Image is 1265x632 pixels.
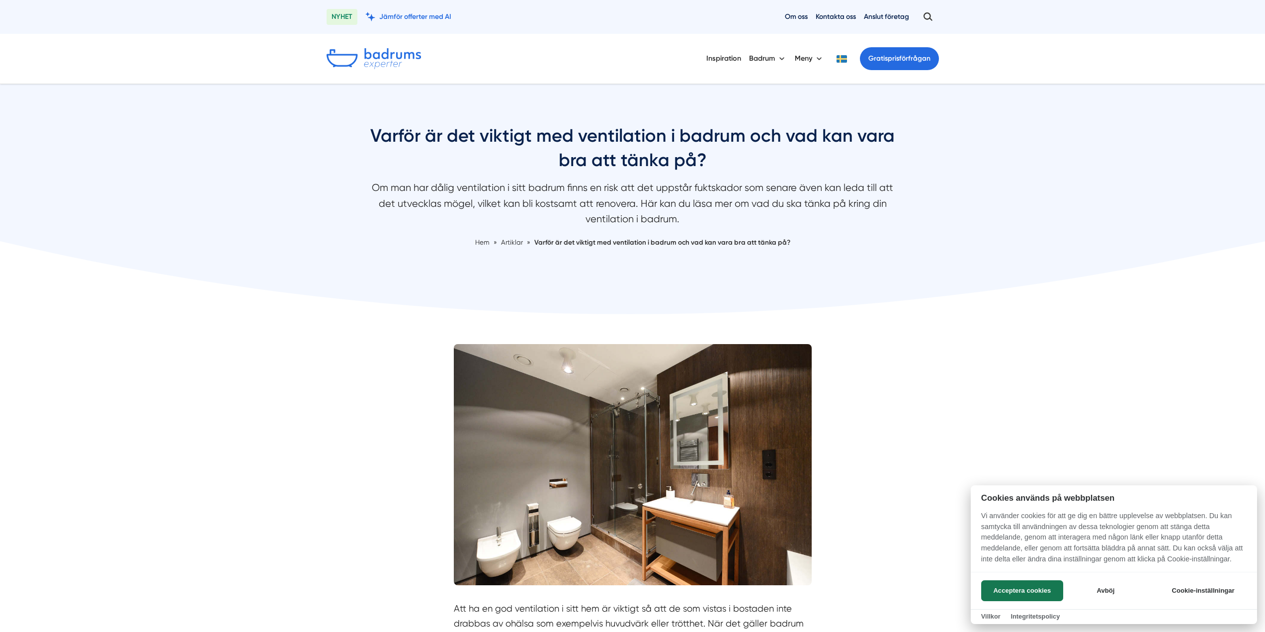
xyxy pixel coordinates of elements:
button: Avböj [1066,580,1145,601]
a: Integritetspolicy [1011,613,1060,620]
button: Acceptera cookies [981,580,1063,601]
p: Vi använder cookies för att ge dig en bättre upplevelse av webbplatsen. Du kan samtycka till anvä... [971,511,1257,571]
a: Villkor [981,613,1001,620]
button: Cookie-inställningar [1160,580,1247,601]
h2: Cookies används på webbplatsen [971,493,1257,503]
